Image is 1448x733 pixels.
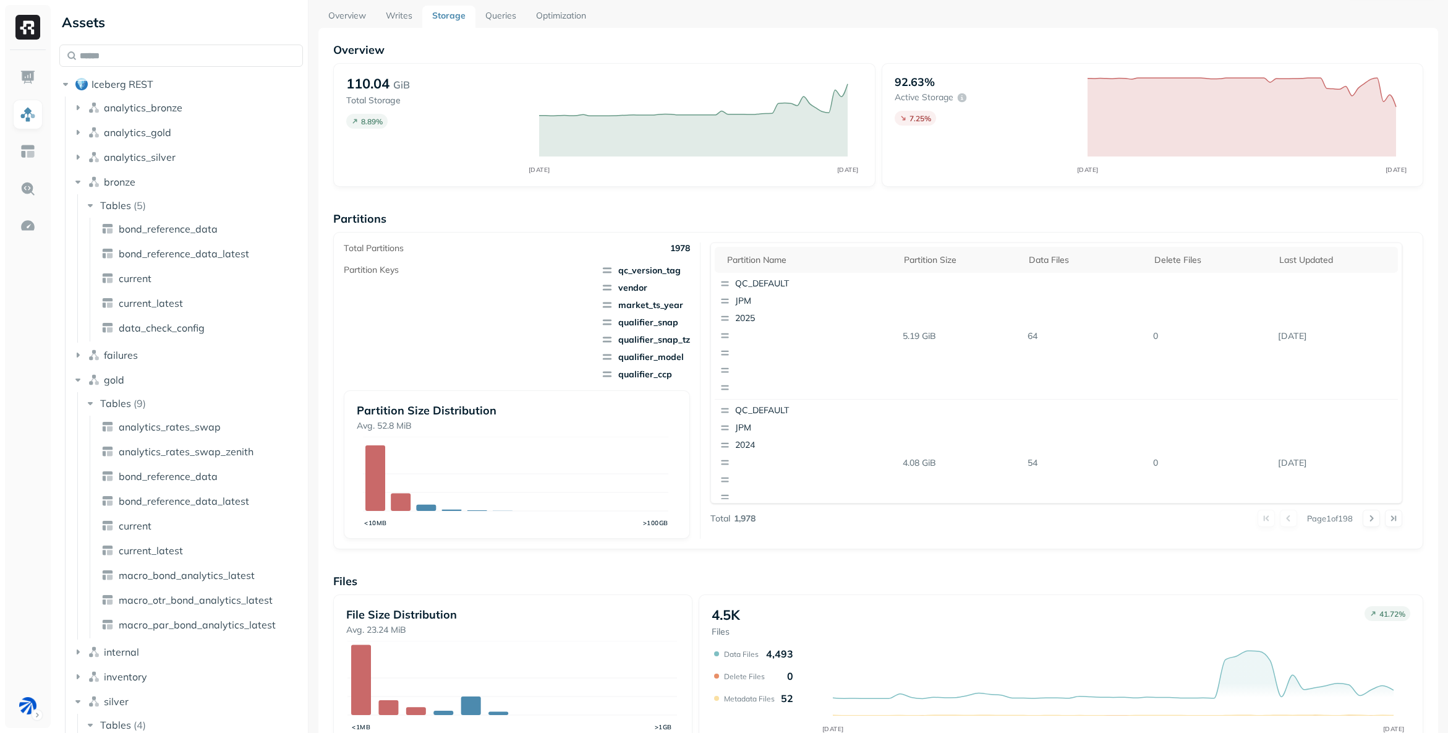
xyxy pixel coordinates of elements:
[59,12,303,32] div: Assets
[96,244,305,264] a: bond_reference_data_latest
[96,293,305,313] a: current_latest
[601,351,690,363] span: qualifier_model
[101,544,114,557] img: table
[119,544,183,557] span: current_latest
[670,242,690,254] p: 1978
[104,101,182,114] span: analytics_bronze
[376,6,422,28] a: Writes
[1385,166,1407,174] tspan: [DATE]
[96,541,305,560] a: current_latest
[96,491,305,511] a: bond_reference_data_latest
[352,723,370,731] tspan: <1MB
[909,114,931,123] p: 7.25 %
[318,6,376,28] a: Overview
[1148,452,1273,474] p: 0
[1154,252,1267,267] div: Delete Files
[88,374,100,386] img: namespace
[1023,325,1148,347] p: 64
[88,349,100,361] img: namespace
[96,565,305,585] a: macro_bond_analytics_latest
[898,452,1023,474] p: 4.08 GiB
[422,6,475,28] a: Storage
[333,574,1423,588] p: Files
[101,272,114,285] img: table
[119,322,205,334] span: data_check_config
[104,695,129,708] span: silver
[724,672,765,681] p: Delete Files
[96,219,305,239] a: bond_reference_data
[104,646,139,658] span: internal
[119,470,218,482] span: bond_reference_data
[724,649,759,659] p: Data Files
[119,272,151,285] span: current
[134,719,146,731] p: ( 4 )
[101,569,114,581] img: table
[104,126,171,139] span: analytics_gold
[898,325,1023,347] p: 5.19 GiB
[104,374,124,386] span: gold
[119,223,218,235] span: bond_reference_data
[72,122,304,142] button: analytics_gold
[72,172,304,192] button: bronze
[526,6,596,28] a: Optimization
[20,181,36,197] img: Query Explorer
[119,445,253,458] span: analytics_rates_swap_zenith
[72,98,304,118] button: analytics_bronze
[15,15,40,40] img: Ryft
[101,445,114,458] img: table
[344,242,404,254] p: Total Partitions
[100,397,131,409] span: Tables
[119,297,183,309] span: current_latest
[84,393,304,413] button: Tables(9)
[104,176,135,188] span: bronze
[1023,452,1148,474] p: 54
[781,692,793,705] p: 52
[735,278,855,290] p: QC_DEFAULT
[346,624,679,636] p: Avg. 23.24 MiB
[346,607,679,622] p: File Size Distribution
[101,322,114,334] img: table
[601,264,690,276] span: qc_version_tag
[100,199,131,212] span: Tables
[1279,252,1392,267] div: Last updated
[119,619,276,631] span: macro_par_bond_analytics_latest
[735,405,855,417] p: QC_DEFAULT
[100,719,131,731] span: Tables
[715,400,861,526] button: QC_DEFAULTJPM2024
[727,252,892,267] div: Partition name
[96,516,305,536] a: current
[710,513,730,525] p: Total
[601,316,690,328] span: qualifier_snap
[104,671,147,683] span: inventory
[134,199,146,212] p: ( 5 )
[344,264,399,276] p: Partition Keys
[393,77,410,92] p: GiB
[88,126,100,139] img: namespace
[101,594,114,606] img: table
[101,297,114,309] img: table
[101,619,114,631] img: table
[20,69,36,85] img: Dashboard
[104,349,138,361] span: failures
[787,670,793,682] p: 0
[96,466,305,486] a: bond_reference_data
[101,247,114,260] img: table
[96,590,305,610] a: macro_otr_bond_analytics_latest
[357,403,677,418] p: Partition Size Distribution
[346,75,390,92] p: 110.04
[735,312,855,325] p: 2025
[333,212,1423,226] p: Partitions
[895,75,935,89] p: 92.63%
[735,422,855,434] p: JPM
[96,318,305,338] a: data_check_config
[72,147,304,167] button: analytics_silver
[1273,452,1398,474] p: Oct 14, 2025
[19,697,36,714] img: BAM
[88,101,100,114] img: namespace
[72,667,304,687] button: inventory
[88,646,100,658] img: namespace
[72,345,304,365] button: failures
[88,176,100,188] img: namespace
[1379,609,1405,619] p: 41.72 %
[88,151,100,163] img: namespace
